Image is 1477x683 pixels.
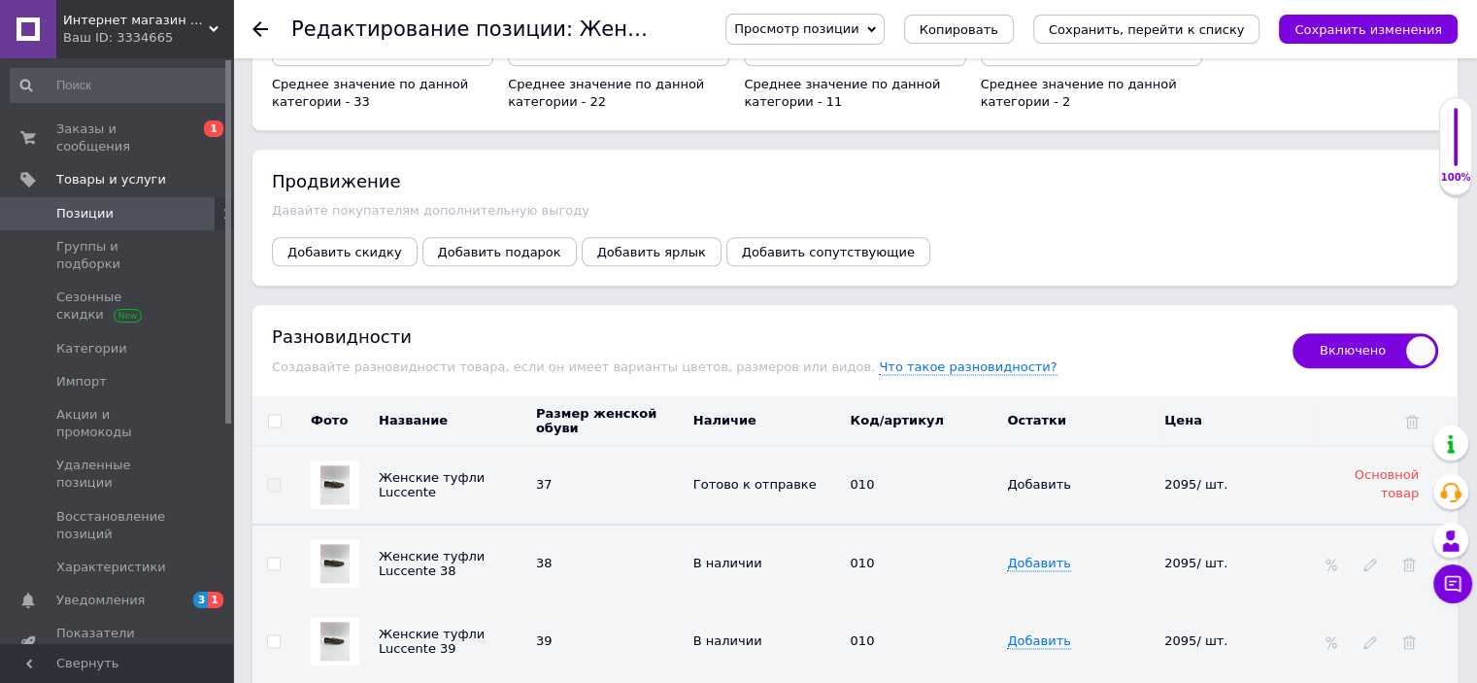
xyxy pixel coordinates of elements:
[1033,15,1260,44] button: Сохранить, перейти к списку
[56,238,180,273] span: Группы и подборки
[904,15,1014,44] button: Копировать
[597,245,706,259] span: Добавить ярлык
[1164,633,1227,648] span: 2095/ шт.
[845,446,1002,525] td: Данные основного товара
[272,359,879,374] span: Создавайте разновидности товара, если он имеет варианты цветов, размеров или видов.
[693,633,762,648] span: В наличии
[272,76,493,111] div: Среднее значение по данной категории - 33
[56,120,180,155] span: Заказы и сообщения
[536,633,553,648] span: 39
[1007,633,1070,649] span: Добавить
[1159,446,1317,525] td: Данные основного товара
[193,592,209,608] span: 3
[1159,396,1317,446] th: Цена
[56,625,180,660] span: Показатели работы компании
[1439,97,1472,195] div: 100% Качество заполнения
[508,76,729,111] div: Среднее значение по данной категории - 22
[1433,564,1472,603] button: Чат с покупателем
[56,340,127,358] span: Категории
[56,205,114,222] span: Позиции
[63,12,209,29] span: Интернет магазин обуви Olimp-shoes
[726,237,930,266] button: Добавить сопутствующие
[272,324,1273,349] div: Разновидности
[56,373,107,391] span: Импорт
[1292,333,1438,368] span: Включено
[742,245,915,259] span: Добавить сопутствующие
[1279,15,1458,44] button: Сохранить изменения
[850,556,874,570] span: 010
[845,396,1002,446] th: Код/артикул
[56,592,145,609] span: Уведомления
[56,559,166,576] span: Характеристики
[1049,22,1245,37] i: Сохранить, перейти к списку
[1440,171,1471,185] div: 100%
[422,237,577,266] button: Добавить подарок
[1355,467,1419,499] span: Основной товар
[531,446,688,525] td: Данные основного товара
[536,556,553,570] span: 38
[536,477,553,492] span: 37
[56,457,180,492] span: Удаленные позиции
[536,406,656,435] span: Размер женской обуви
[582,237,722,266] button: Добавить ярлык
[296,396,374,446] th: Фото
[688,396,846,446] th: Наличие
[19,19,854,64] body: Визуальный текстовый редактор, 309D2BB4-67BE-4DAC-9BCF-0E224ACD5D43
[56,508,180,543] span: Восстановление позиций
[850,477,874,492] span: 010
[379,549,485,578] span: Название унаследовано от основного товара
[1294,22,1442,37] i: Сохранить изменения
[56,406,180,441] span: Акции и промокоды
[19,19,745,61] span: Женские лоферы Luccente пошиты из качественных натуральных материалов,на низком ходу,полнота сред...
[438,245,561,259] span: Добавить подарок
[56,171,166,188] span: Товары и услуги
[920,22,998,37] span: Копировать
[63,29,233,47] div: Ваш ID: 3334665
[10,68,229,103] input: Поиск
[1007,556,1070,571] span: Добавить
[208,592,223,608] span: 1
[56,289,180,324] span: Сезонные скидки
[379,470,485,499] span: Женские туфли Luccente
[272,237,418,266] button: Добавить скидку
[379,627,485,656] span: Название унаследовано от основного товара
[981,76,1202,111] div: Среднее значение по данной категории - 2
[272,203,1438,218] div: Давайте покупателям дополнительную выгоду
[693,556,762,570] span: В наличии
[252,21,268,37] div: Вернуться назад
[1164,556,1227,570] span: 2095/ шт.
[693,477,817,492] span: Готово к отправке
[734,21,858,36] span: Просмотр позиции
[1002,396,1159,446] th: Остатки
[744,76,965,111] div: Среднее значение по данной категории - 11
[688,446,846,525] td: Данные основного товара
[204,120,223,137] span: 1
[879,359,1057,375] span: Что такое разновидности?
[1164,477,1227,492] span: 2095/ шт.
[291,17,850,41] h1: Редактирование позиции: Женские туфли Luccente
[287,245,402,259] span: Добавить скидку
[1007,477,1070,492] span: Данные основного товара
[850,633,874,648] span: 010
[272,169,1438,193] div: Продвижение
[374,396,531,446] th: Название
